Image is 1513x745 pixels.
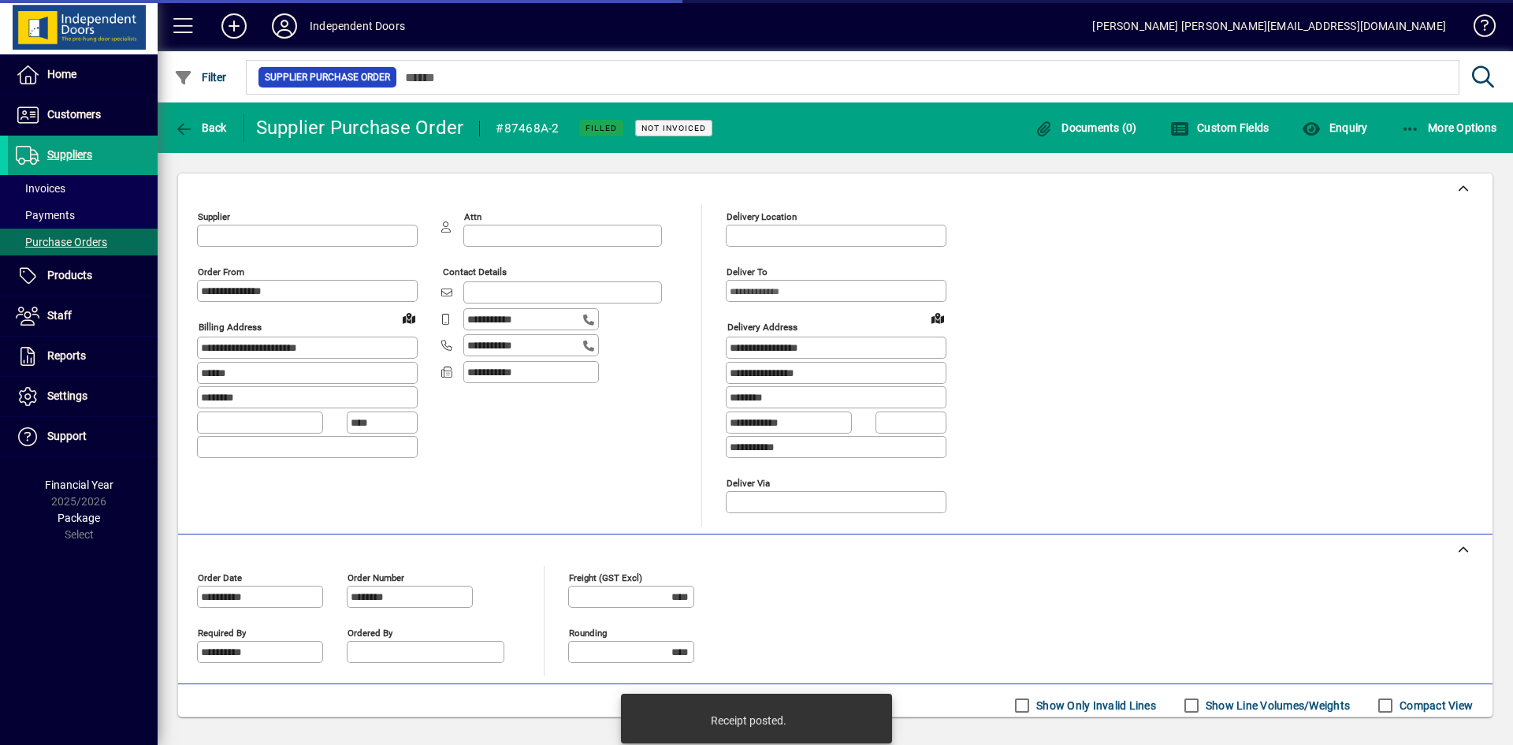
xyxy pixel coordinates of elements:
a: Payments [8,202,158,229]
a: Invoices [8,175,158,202]
span: Settings [47,389,87,402]
span: More Options [1401,121,1497,134]
label: Show Only Invalid Lines [1033,698,1156,713]
a: View on map [396,305,422,330]
label: Compact View [1396,698,1473,713]
span: Filter [174,71,227,84]
div: #87468A-2 [496,116,559,141]
span: Custom Fields [1170,121,1270,134]
span: Customers [47,108,101,121]
mat-label: Supplier [198,211,230,222]
span: Reports [47,349,86,362]
a: Purchase Orders [8,229,158,255]
button: Add [209,12,259,40]
a: Staff [8,296,158,336]
div: Supplier Purchase Order [256,115,464,140]
button: Custom Fields [1166,114,1273,142]
mat-label: Freight (GST excl) [569,572,642,583]
a: Customers [8,95,158,135]
button: Profile [259,12,310,40]
span: Payments [16,209,75,222]
mat-label: Required by [198,627,246,638]
div: Receipt posted. [711,713,786,728]
span: Financial Year [45,479,113,491]
div: Independent Doors [310,13,405,39]
span: Documents (0) [1035,121,1137,134]
mat-label: Delivery Location [727,211,797,222]
button: Filter [170,63,231,91]
mat-label: Attn [464,211,481,222]
a: Home [8,55,158,95]
a: Knowledge Base [1462,3,1493,54]
label: Show Line Volumes/Weights [1203,698,1350,713]
button: Back [170,114,231,142]
span: Purchase Orders [16,236,107,248]
mat-label: Order number [348,572,404,583]
app-page-header-button: Back [158,114,244,142]
mat-label: Order from [198,266,244,278]
span: Home [47,68,76,80]
mat-label: Deliver To [727,266,768,278]
mat-label: Ordered by [348,627,392,638]
button: More Options [1397,114,1501,142]
span: Staff [47,309,72,322]
span: Package [58,512,100,524]
span: Products [47,269,92,281]
a: Settings [8,377,158,416]
mat-label: Order date [198,572,242,583]
span: Not Invoiced [641,123,706,133]
button: Enquiry [1298,114,1371,142]
button: Documents (0) [1031,114,1141,142]
a: Products [8,256,158,296]
span: Supplier Purchase Order [265,69,390,85]
span: Filled [585,123,617,133]
span: Back [174,121,227,134]
mat-label: Deliver via [727,477,770,488]
a: View on map [925,305,950,330]
div: [PERSON_NAME] [PERSON_NAME][EMAIL_ADDRESS][DOMAIN_NAME] [1092,13,1446,39]
span: Support [47,430,87,442]
span: Invoices [16,182,65,195]
a: Support [8,417,158,456]
a: Reports [8,337,158,376]
mat-label: Rounding [569,627,607,638]
span: Suppliers [47,148,92,161]
span: Enquiry [1302,121,1367,134]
